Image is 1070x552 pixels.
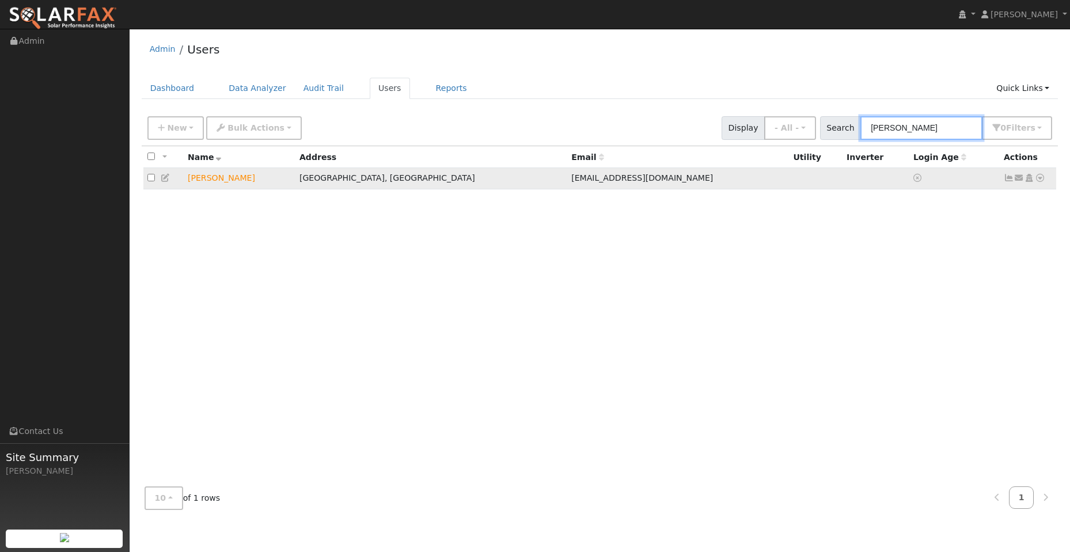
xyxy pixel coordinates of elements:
span: Name [188,153,222,162]
a: Users [187,43,219,56]
td: Lead [184,168,295,189]
span: 10 [155,493,166,502]
span: Days since last login [913,153,966,162]
span: Display [722,116,765,140]
button: Bulk Actions [206,116,301,140]
div: Utility [793,151,838,163]
td: [GEOGRAPHIC_DATA], [GEOGRAPHIC_DATA] [295,168,567,189]
a: Edit User [161,173,171,182]
a: bgomez8255@gmail.com [1014,172,1025,184]
div: Address [299,151,563,163]
div: Actions [1004,151,1052,163]
span: Bulk Actions [227,123,284,132]
span: New [167,123,187,132]
a: Data Analyzer [220,78,295,99]
a: Dashboard [142,78,203,99]
button: 10 [145,486,183,510]
a: Audit Trail [295,78,352,99]
a: Admin [150,44,176,54]
span: Filter [1006,123,1035,132]
span: [EMAIL_ADDRESS][DOMAIN_NAME] [571,173,713,182]
button: New [147,116,204,140]
a: Other actions [1035,172,1045,184]
div: [PERSON_NAME] [6,465,123,477]
span: [PERSON_NAME] [991,10,1058,19]
span: Email [571,153,604,162]
input: Search [860,116,982,140]
a: Reports [427,78,476,99]
img: retrieve [60,533,69,542]
span: of 1 rows [145,486,221,510]
span: Site Summary [6,450,123,465]
img: SolarFax [9,6,117,31]
a: Login As [1024,173,1034,182]
span: s [1030,123,1035,132]
a: Not connected [1004,173,1014,182]
div: Inverter [847,151,905,163]
a: Users [370,78,410,99]
a: 1 [1009,486,1034,509]
a: Quick Links [988,78,1058,99]
a: No login access [913,173,924,182]
span: Search [820,116,861,140]
button: 0Filters [982,116,1052,140]
button: - All - [764,116,816,140]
